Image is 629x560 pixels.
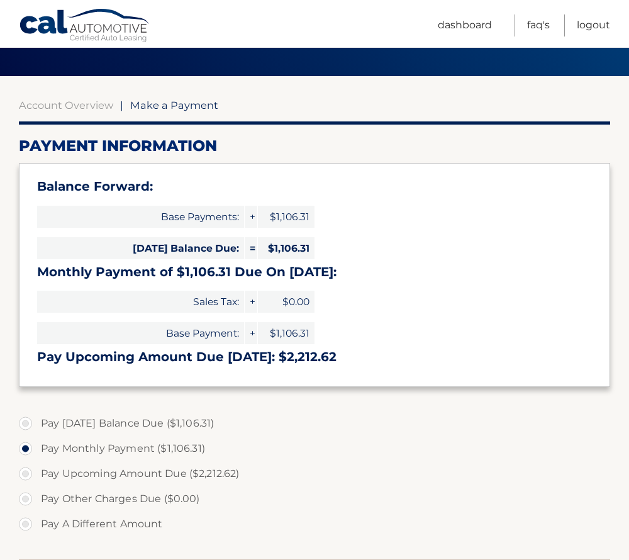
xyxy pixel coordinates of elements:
[245,291,257,313] span: +
[37,322,244,344] span: Base Payment:
[37,179,592,194] h3: Balance Forward:
[37,264,592,280] h3: Monthly Payment of $1,106.31 Due On [DATE]:
[19,137,610,155] h2: Payment Information
[577,14,610,36] a: Logout
[19,8,151,45] a: Cal Automotive
[130,99,218,111] span: Make a Payment
[245,206,257,228] span: +
[19,436,610,461] label: Pay Monthly Payment ($1,106.31)
[245,322,257,344] span: +
[258,237,314,259] span: $1,106.31
[37,206,244,228] span: Base Payments:
[120,99,123,111] span: |
[37,349,592,365] h3: Pay Upcoming Amount Due [DATE]: $2,212.62
[37,291,244,313] span: Sales Tax:
[19,486,610,512] label: Pay Other Charges Due ($0.00)
[527,14,550,36] a: FAQ's
[258,206,314,228] span: $1,106.31
[37,237,244,259] span: [DATE] Balance Due:
[19,99,113,111] a: Account Overview
[258,291,314,313] span: $0.00
[258,322,314,344] span: $1,106.31
[438,14,492,36] a: Dashboard
[19,512,610,537] label: Pay A Different Amount
[19,411,610,436] label: Pay [DATE] Balance Due ($1,106.31)
[245,237,257,259] span: =
[19,461,610,486] label: Pay Upcoming Amount Due ($2,212.62)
